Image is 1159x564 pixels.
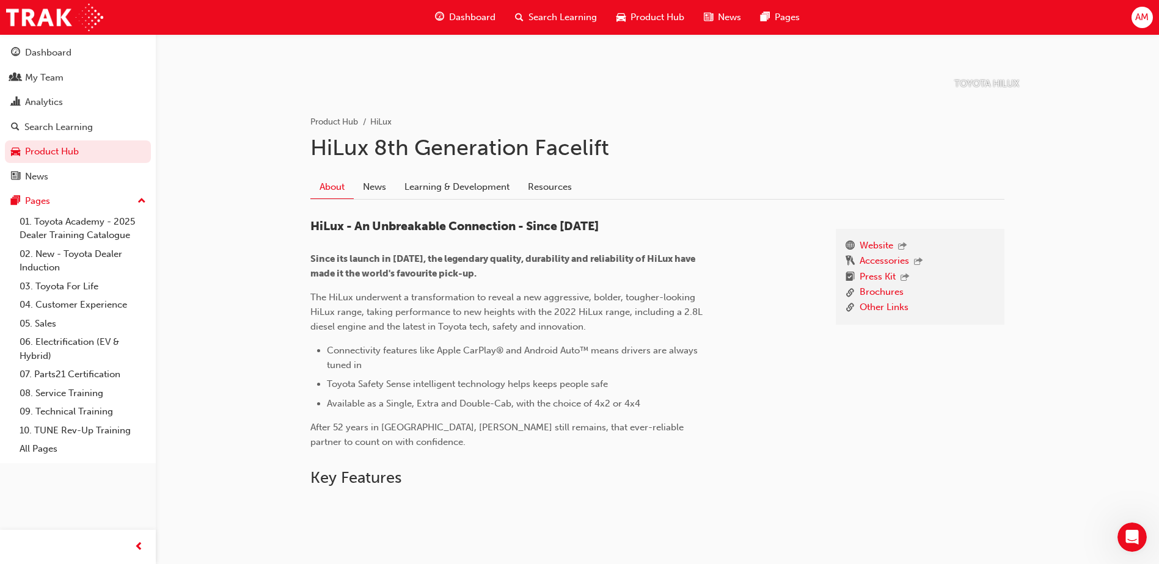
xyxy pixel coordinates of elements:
span: search-icon [515,10,524,25]
li: HiLux [370,115,392,129]
span: Dashboard [449,10,495,24]
a: News [354,175,395,198]
a: pages-iconPages [751,5,810,30]
span: Search Learning [528,10,597,24]
a: Product Hub [310,117,358,127]
a: car-iconProduct Hub [607,5,694,30]
a: news-iconNews [694,5,751,30]
span: pages-icon [11,196,20,207]
span: HiLux - An Unbreakable Connection - Since [DATE] [310,219,599,233]
a: 07. Parts21 Certification [15,365,151,384]
button: DashboardMy TeamAnalyticsSearch LearningProduct HubNews [5,39,151,190]
button: AM [1132,7,1153,28]
h1: HiLux 8th Generation Facelift [310,134,1004,161]
a: Search Learning [5,116,151,139]
a: 04. Customer Experience [15,295,151,314]
a: Press Kit [860,270,896,286]
span: Pages [775,10,800,24]
p: TOYOTA HILUX [954,77,1019,91]
a: search-iconSearch Learning [505,5,607,30]
a: 06. Electrification (EV & Hybrid) [15,333,151,365]
a: All Pages [15,439,151,458]
img: Trak [6,4,103,31]
h2: Key Features [310,468,1004,488]
a: guage-iconDashboard [425,5,505,30]
span: up-icon [137,193,146,209]
span: outbound-icon [901,273,909,283]
div: Search Learning [24,120,93,134]
span: outbound-icon [914,257,923,267]
a: 02. New - Toyota Dealer Induction [15,245,151,277]
a: Product Hub [5,140,151,163]
span: news-icon [11,172,20,183]
span: booktick-icon [846,270,855,286]
div: Analytics [25,95,63,109]
span: car-icon [11,146,20,157]
a: Other Links [860,300,909,316]
button: Pages [5,190,151,212]
span: link-icon [846,285,855,300]
a: 10. TUNE Rev-Up Training [15,421,151,440]
span: news-icon [704,10,713,25]
span: Available as a Single, Extra and Double-Cab, with the choice of 4x2 or 4x4 [327,398,640,409]
span: car-icon [616,10,626,25]
a: 05. Sales [15,314,151,333]
span: Connectivity features like Apple CarPlay® and Android Auto™ means drivers are always tuned in [327,345,700,371]
a: Dashboard [5,42,151,64]
span: www-icon [846,239,855,255]
span: outbound-icon [898,242,907,252]
span: guage-icon [435,10,444,25]
span: Toyota Safety Sense intelligent technology helps keeps people safe [327,378,608,389]
a: Learning & Development [395,175,519,198]
div: Pages [25,194,50,208]
span: people-icon [11,73,20,84]
a: Accessories [860,254,909,270]
div: Dashboard [25,46,71,60]
span: After 52 years in [GEOGRAPHIC_DATA], [PERSON_NAME] still remains, that ever-reliable partner to c... [310,422,686,447]
a: Resources [519,175,581,198]
div: News [25,170,48,184]
span: guage-icon [11,48,20,59]
span: chart-icon [11,97,20,108]
span: AM [1135,10,1149,24]
div: My Team [25,71,64,85]
span: The HiLux underwent a transformation to reveal a new aggressive, bolder, tougher-looking HiLux ra... [310,292,705,332]
iframe: Intercom live chat [1117,522,1147,552]
span: link-icon [846,300,855,316]
a: 09. Technical Training [15,402,151,421]
a: News [5,165,151,188]
span: News [718,10,741,24]
span: prev-icon [134,540,144,555]
a: Brochures [860,285,904,300]
a: Website [860,239,893,255]
span: keys-icon [846,254,855,270]
span: Since its launch in [DATE], the legendary quality, durability and reliability of HiLux have made ... [310,253,697,279]
a: 08. Service Training [15,384,151,403]
a: About [310,175,354,199]
a: Analytics [5,91,151,114]
span: pages-icon [761,10,770,25]
a: 03. Toyota For Life [15,277,151,296]
span: search-icon [11,122,20,133]
span: Product Hub [631,10,684,24]
a: 01. Toyota Academy - 2025 Dealer Training Catalogue [15,212,151,245]
a: My Team [5,67,151,89]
